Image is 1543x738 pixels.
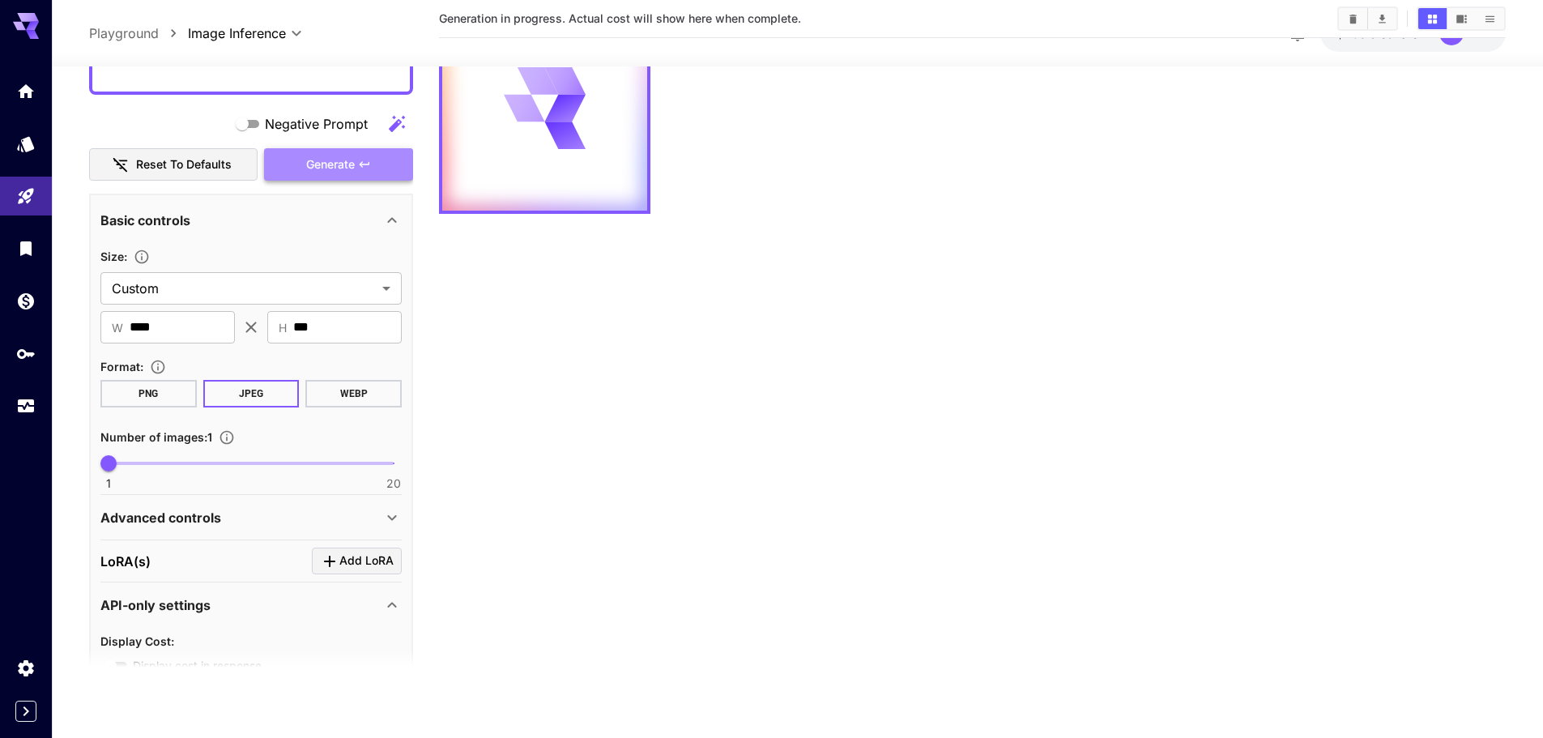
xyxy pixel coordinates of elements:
button: Generate [264,147,413,181]
button: PNG [100,379,197,407]
span: Generation in progress. Actual cost will show here when complete. [439,11,801,25]
div: Show images in grid viewShow images in video viewShow images in list view [1417,6,1506,31]
img: tab_keywords_by_traffic_grey.svg [173,94,185,107]
button: Show images in list view [1476,8,1504,29]
div: v 4.0.25 [45,26,79,39]
span: H [279,318,287,336]
div: Home [16,81,36,101]
div: Dominio: [URL] [42,42,119,55]
button: Expand sidebar [15,701,36,722]
span: Display Cost : [100,633,174,647]
div: Models [16,134,36,154]
span: 20 [386,476,401,492]
button: Show images in grid view [1418,8,1447,29]
button: WEBP [305,379,402,407]
span: Add LoRA [339,551,394,571]
div: API Keys [16,343,36,364]
div: Settings [16,658,36,678]
span: Custom [112,279,376,298]
button: Clear Images [1339,8,1367,29]
div: Dominio [85,96,124,106]
span: $1.96 [1336,27,1370,41]
div: Basic controls [100,200,402,239]
p: API-only settings [100,595,211,614]
div: API-only settings [100,585,402,624]
button: Click to add LoRA [312,548,402,574]
img: logo_orange.svg [26,26,39,39]
span: credits left [1370,27,1426,41]
div: Library [16,238,36,258]
div: Playground [16,186,36,207]
span: 1 [106,476,111,492]
button: Choose the file format for the output image. [143,359,173,375]
button: JPEG [203,379,300,407]
button: Adjust the dimensions of the generated image by specifying its width and height in pixels, or sel... [127,249,156,265]
div: Usage [16,396,36,416]
div: Palabras clave [190,96,258,106]
span: Number of images : 1 [100,429,212,443]
button: Reset to defaults [89,147,258,181]
div: Clear ImagesDownload All [1337,6,1398,31]
p: LoRA(s) [100,551,151,570]
p: Advanced controls [100,507,221,527]
div: Wallet [16,291,36,311]
p: Basic controls [100,210,190,229]
span: Format : [100,359,143,373]
span: W [112,318,123,336]
button: Specify how many images to generate in a single request. Each image generation will be charged se... [212,429,241,446]
img: tab_domain_overview_orange.svg [67,94,80,107]
span: Negative Prompt [265,114,368,134]
span: Image Inference [188,23,286,43]
nav: breadcrumb [89,23,188,43]
div: Advanced controls [100,497,402,536]
span: Generate [306,154,355,174]
span: Size : [100,249,127,262]
a: Playground [89,23,159,43]
img: website_grey.svg [26,42,39,55]
button: Show images in video view [1447,8,1476,29]
button: Download All [1368,8,1396,29]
